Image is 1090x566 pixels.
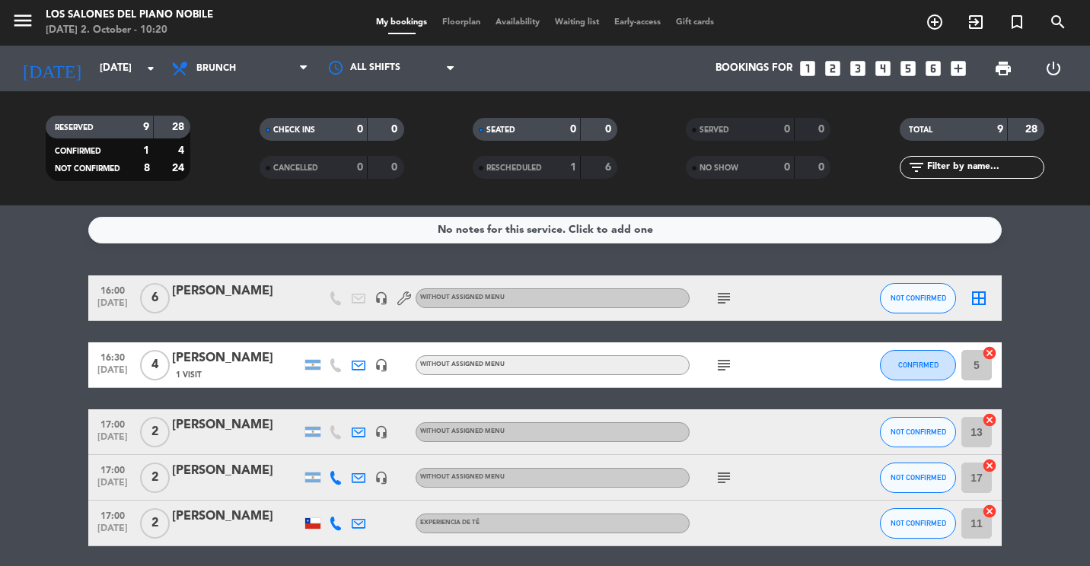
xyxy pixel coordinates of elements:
strong: 0 [818,162,827,173]
strong: 28 [1025,124,1041,135]
span: 2 [140,508,170,539]
span: NOT CONFIRMED [891,519,946,527]
span: [DATE] [94,298,132,316]
button: NOT CONFIRMED [880,508,956,539]
button: menu [11,9,34,37]
span: CONFIRMED [898,361,939,369]
strong: 24 [172,163,187,173]
span: NO SHOW [700,164,738,172]
i: headset_mic [374,291,388,305]
span: EXPERIENCIA DE TÉ [420,520,480,526]
span: RESCHEDULED [486,164,542,172]
i: headset_mic [374,471,388,485]
i: looks_6 [923,59,943,78]
div: [PERSON_NAME] [172,348,301,368]
i: turned_in_not [1008,13,1026,31]
strong: 0 [784,162,790,173]
span: Brunch [196,63,236,74]
i: filter_list [907,158,926,176]
span: Without assigned menu [420,361,505,367]
span: 4 [140,350,170,380]
div: [PERSON_NAME] [172,281,301,301]
i: cancel [982,412,997,428]
i: headset_mic [374,425,388,439]
i: looks_5 [898,59,918,78]
span: RESERVED [55,124,94,132]
span: 2 [140,463,170,493]
div: LOG OUT [1028,46,1079,91]
i: looks_4 [873,59,893,78]
i: arrow_drop_down [142,59,160,78]
i: cancel [982,345,997,361]
button: NOT CONFIRMED [880,417,956,447]
input: Filter by name... [926,159,1044,176]
span: print [994,59,1012,78]
strong: 0 [357,124,363,135]
div: Los Salones del Piano Nobile [46,8,213,23]
span: 16:00 [94,281,132,298]
strong: 0 [784,124,790,135]
i: subject [715,289,733,307]
strong: 0 [391,124,400,135]
strong: 0 [818,124,827,135]
button: NOT CONFIRMED [880,283,956,313]
strong: 9 [143,122,149,132]
span: 1 Visit [176,369,202,381]
strong: 0 [570,124,576,135]
i: add_circle_outline [926,13,944,31]
strong: 0 [357,162,363,173]
i: add_box [948,59,968,78]
span: Gift cards [668,18,722,27]
strong: 6 [605,162,614,173]
i: headset_mic [374,358,388,372]
button: NOT CONFIRMED [880,463,956,493]
span: CONFIRMED [55,148,101,155]
i: border_all [970,289,988,307]
i: looks_3 [848,59,868,78]
span: [DATE] [94,432,132,450]
span: Without assigned menu [420,294,505,300]
span: CHECK INS [273,126,315,134]
span: Availability [488,18,547,27]
span: 17:00 [94,460,132,478]
span: Without assigned menu [420,428,505,434]
span: [DATE] [94,365,132,383]
i: subject [715,356,733,374]
strong: 9 [997,124,1003,135]
button: CONFIRMED [880,350,956,380]
span: Without assigned menu [420,474,505,480]
span: TOTAL [909,126,932,134]
span: 17:00 [94,506,132,523]
span: NOT CONFIRMED [891,473,946,482]
span: [DATE] [94,523,132,541]
span: 6 [140,283,170,313]
span: [DATE] [94,478,132,495]
strong: 28 [172,122,187,132]
i: looks_one [798,59,817,78]
span: Bookings for [716,62,792,75]
i: menu [11,9,34,32]
i: search [1049,13,1067,31]
i: cancel [982,504,997,519]
strong: 0 [605,124,614,135]
strong: 8 [144,163,150,173]
i: cancel [982,458,997,473]
span: NOT CONFIRMED [891,294,946,302]
strong: 1 [570,162,576,173]
i: power_settings_new [1044,59,1063,78]
div: [PERSON_NAME] [172,507,301,526]
div: [PERSON_NAME] [172,415,301,435]
span: My bookings [368,18,435,27]
i: exit_to_app [967,13,985,31]
span: SERVED [700,126,729,134]
span: SEATED [486,126,515,134]
span: Early-access [607,18,668,27]
span: 16:30 [94,348,132,365]
strong: 0 [391,162,400,173]
strong: 4 [178,145,187,156]
i: looks_two [823,59,843,78]
span: Waiting list [547,18,607,27]
span: NOT CONFIRMED [55,165,120,173]
i: subject [715,469,733,487]
span: 17:00 [94,415,132,432]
